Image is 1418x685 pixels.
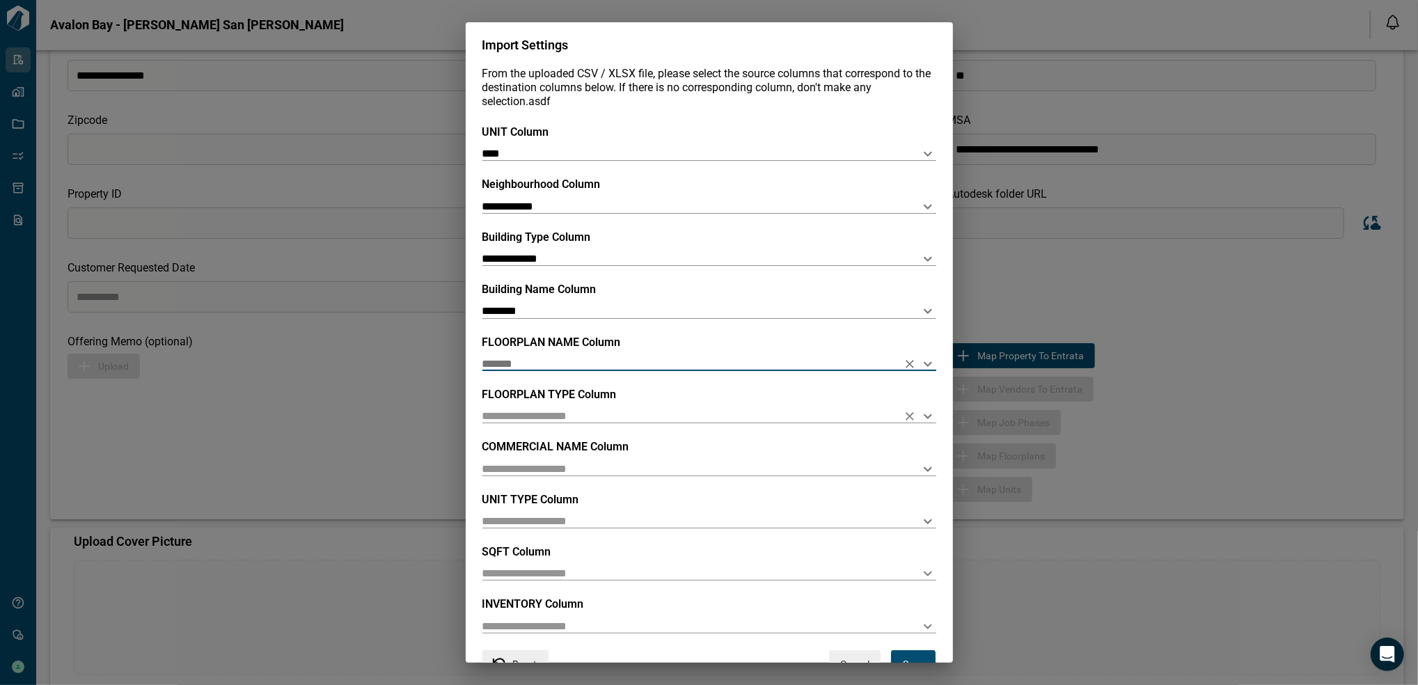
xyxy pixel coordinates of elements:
[918,459,938,479] button: Open
[918,197,938,216] button: Open
[918,249,938,269] button: Open
[482,283,597,296] span: Building Name Column
[482,597,584,611] span: INVENTORY Column
[918,407,938,426] button: Open
[918,144,938,164] button: Open
[482,230,591,244] span: Building Type Column
[918,512,938,531] button: Open
[482,336,621,349] span: FLOORPLAN NAME Column
[482,388,617,401] span: FLOORPLAN TYPE Column
[900,407,920,426] button: Clear
[918,564,938,583] button: Open
[482,545,551,558] span: SQFT Column
[482,178,601,191] span: Neighbourhood Column
[482,38,569,52] span: Import Settings
[482,440,629,453] span: COMMERCIAL NAME Column
[1371,638,1404,671] div: Open Intercom Messenger
[482,650,549,678] button: Reset
[482,67,931,108] span: From the uploaded CSV / XLSX file, please select the source columns that correspond to the destin...
[918,301,938,321] button: Open
[900,354,920,374] button: Clear
[918,617,938,636] button: Open
[829,650,881,678] button: Cancel
[482,125,549,139] span: UNIT Column
[482,493,579,506] span: UNIT TYPE Column
[891,650,936,678] button: Save
[918,354,938,374] button: Open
